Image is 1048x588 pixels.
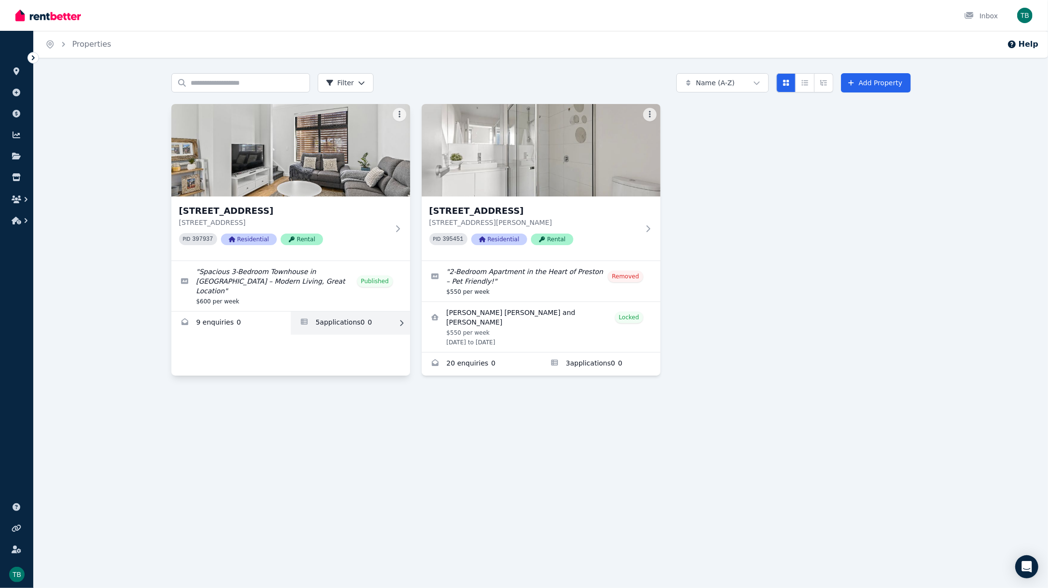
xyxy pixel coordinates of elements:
a: Edit listing: Spacious 3-Bedroom Townhouse in Morphett Vale – Modern Living, Great Location [171,261,410,311]
button: Help [1007,39,1038,50]
a: Applications for 13/450 Bell St, Preston [541,353,660,376]
a: Properties [72,39,111,49]
img: RentBetter [15,8,81,23]
nav: Breadcrumb [34,31,123,58]
span: Rental [281,234,323,245]
button: Expanded list view [814,73,833,92]
span: Residential [471,234,527,245]
div: View options [776,73,833,92]
code: 397937 [192,236,213,243]
button: Name (A-Z) [676,73,769,92]
span: Name (A-Z) [696,78,735,88]
img: Tillyck Bevins [9,567,25,582]
a: Enquiries for 13/450 Bell St, Preston [422,353,541,376]
div: Open Intercom Messenger [1015,555,1038,578]
a: 2/66 Conington Cres, Morphett Vale[STREET_ADDRESS][STREET_ADDRESS]PID 397937ResidentialRental [171,104,410,261]
a: Add Property [841,73,911,92]
img: 13/450 Bell St, Preston [422,104,660,196]
p: [STREET_ADDRESS][PERSON_NAME] [429,218,639,227]
div: Inbox [964,11,998,21]
h3: [STREET_ADDRESS] [179,204,389,218]
button: Filter [318,73,374,92]
a: Applications for 2/66 Conington Cres, Morphett Vale [291,312,410,335]
small: PID [433,236,441,242]
button: More options [643,108,657,121]
h3: [STREET_ADDRESS] [429,204,639,218]
p: [STREET_ADDRESS] [179,218,389,227]
span: Residential [221,234,277,245]
code: 395451 [442,236,463,243]
span: Filter [326,78,354,88]
button: Card view [776,73,796,92]
img: 2/66 Conington Cres, Morphett Vale [171,104,410,196]
a: 13/450 Bell St, Preston[STREET_ADDRESS][STREET_ADDRESS][PERSON_NAME]PID 395451ResidentialRental [422,104,660,261]
span: Rental [531,234,573,245]
a: Edit listing: 2-Bedroom Apartment in the Heart of Preston – Pet Friendly! [422,261,660,301]
button: More options [393,108,406,121]
img: Tillyck Bevins [1017,8,1033,23]
small: PID [183,236,191,242]
button: Compact list view [795,73,815,92]
a: Enquiries for 2/66 Conington Cres, Morphett Vale [171,312,291,335]
a: View details for Atul Gaha Magar and Rashmi Chhetri [422,302,660,352]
